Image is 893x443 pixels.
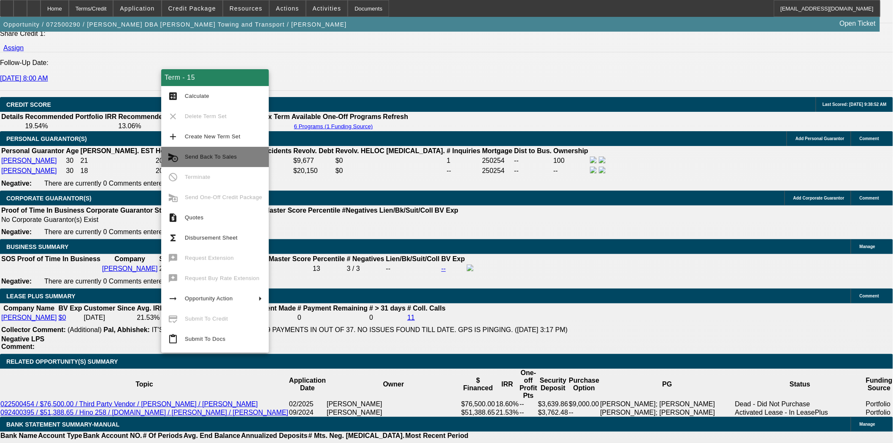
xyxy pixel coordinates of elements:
td: 0 [297,313,368,322]
span: There are currently 0 Comments entered on this opportunity [44,278,223,285]
b: BV Exp [441,255,465,262]
a: [PERSON_NAME] [1,314,57,321]
span: Add Corporate Guarantor [793,196,844,200]
span: (Additional) [68,326,102,333]
b: Customer Since [84,305,135,312]
span: Opportunity Action [185,295,233,302]
span: Credit Package [168,5,216,12]
td: 13.06% [118,122,207,130]
span: Add Personal Guarantor [796,136,844,141]
td: [PERSON_NAME] [326,408,461,417]
td: [PERSON_NAME] [326,400,461,408]
span: CORPORATE GUARANTOR(S) [6,195,92,202]
b: # Negatives [347,255,384,262]
td: [PERSON_NAME]; [PERSON_NAME] [600,408,734,417]
td: -- [568,408,600,417]
td: 0 [369,313,406,322]
b: Pal, Abhishek: [103,326,150,333]
b: # Coll. Calls [407,305,446,312]
th: Most Recent Period [405,432,469,440]
td: -- [446,166,481,176]
span: Submit To Docs [185,336,225,342]
th: Proof of Time In Business [17,255,101,263]
td: $3,639.86 [538,400,568,408]
td: 21 [80,156,154,165]
td: -- [519,408,538,417]
th: Recommended One Off IRR [118,113,207,121]
a: $0 [59,314,66,321]
td: 30 [65,166,79,176]
td: 21.53% [136,313,165,322]
td: Portfolio [866,400,893,408]
span: Manage [860,422,875,427]
b: Start [159,255,174,262]
th: Annualized Deposits [241,432,308,440]
b: # Payment Made [243,305,296,312]
b: Paynet Master Score [240,207,306,214]
span: IT'S A NEW CONTRACT WITH ONLY 9 PAYMENTS IN OUT OF 37. NO ISSUES FOUND TILL DATE. GPS IS PINGING.... [152,326,568,333]
td: $9,000.00 [568,400,600,408]
a: Assign [3,44,24,51]
td: -- [514,166,552,176]
span: Actions [276,5,299,12]
b: Avg. IRR [137,305,165,312]
th: Funding Source [866,369,893,400]
a: 092400395 / $51,388.65 / Hino 258 / [DOMAIN_NAME] / [PERSON_NAME] / [PERSON_NAME] [0,409,288,416]
a: [PERSON_NAME] [102,265,158,272]
img: linkedin-icon.png [599,157,606,163]
a: 022500454 / $76,500.00 / Third Party Vendor / [PERSON_NAME] / [PERSON_NAME] [0,400,258,408]
span: There are currently 0 Comments entered on this opportunity [44,228,223,235]
b: # > 31 days [369,305,406,312]
td: 2024 [159,264,175,273]
button: Activities [306,0,348,16]
span: Application [120,5,154,12]
span: Manage [860,244,875,249]
b: # Payment Remaining [298,305,368,312]
td: $76,500.00 [461,400,495,408]
td: Portfolio [866,408,893,417]
mat-icon: functions [168,233,178,243]
span: Quotes [185,214,203,221]
td: 100 [553,156,589,165]
th: Proof of Time In Business [1,206,85,215]
span: Calculate [185,93,209,99]
span: Disbursement Sheet [185,235,238,241]
td: $9,677 [293,156,334,165]
b: Collector Comment: [1,326,66,333]
span: Comment [860,196,879,200]
td: 09/2024 [289,408,326,417]
span: LEASE PLUS SUMMARY [6,293,76,300]
button: Actions [270,0,306,16]
b: Corporate Guarantor [86,207,153,214]
td: [DATE] [84,313,136,322]
td: $20,150 [293,166,334,176]
th: # Mts. Neg. [MEDICAL_DATA]. [308,432,405,440]
b: Revolv. Debt [293,147,334,154]
mat-icon: cancel_schedule_send [168,152,178,162]
td: $51,388.65 [461,408,495,417]
td: 30 [65,156,79,165]
b: Dist to Bus. [514,147,552,154]
b: # Inquiries [446,147,480,154]
th: Status [735,369,866,400]
th: Avg. End Balance [183,432,241,440]
b: Lien/Bk/Suit/Coll [379,207,433,214]
b: Company Name [3,305,54,312]
td: 9 [243,313,296,322]
span: RELATED OPPORTUNITY(S) SUMMARY [6,358,118,365]
span: Last Scored: [DATE] 9:38:52 AM [823,102,887,107]
div: 13 [313,265,345,273]
a: 11 [407,314,415,321]
b: Negative LPS Comment: [1,335,44,350]
td: $0 [335,156,446,165]
td: No Corporate Guarantor(s) Exist [1,216,462,224]
a: [PERSON_NAME] [1,167,57,174]
b: Home Owner Since [156,147,217,154]
b: BV Exp [59,305,82,312]
b: Lien/Bk/Suit/Coll [386,255,440,262]
td: -- [553,166,589,176]
div: 3 / 3 [347,265,384,273]
b: Incidents [262,147,292,154]
b: BV Exp [435,207,458,214]
th: IRR [495,369,519,400]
